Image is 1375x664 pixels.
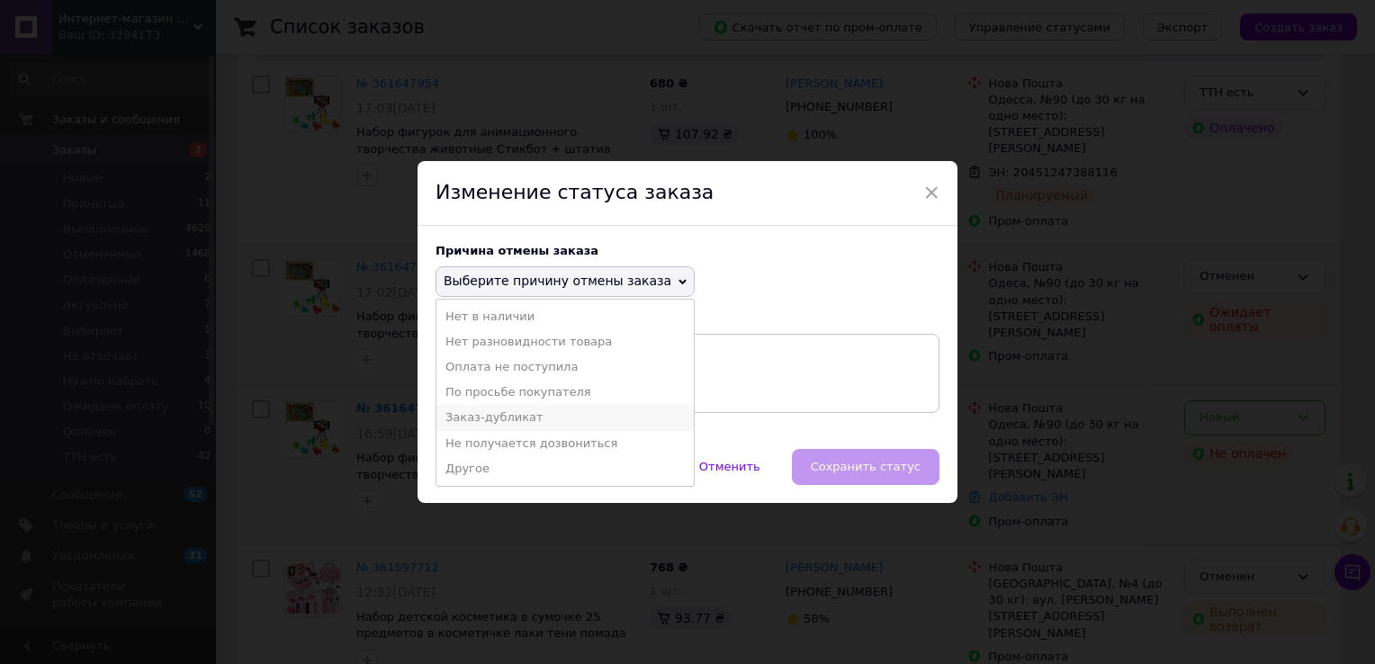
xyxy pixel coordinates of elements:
[923,177,939,208] span: ×
[680,449,779,485] button: Отменить
[444,274,671,288] span: Выберите причину отмены заказа
[699,460,760,473] span: Отменить
[418,161,957,226] div: Изменение статуса заказа
[436,329,694,354] li: Нет разновидности товара
[436,431,694,456] li: Не получается дозвониться
[436,405,694,430] li: Заказ-дубликат
[436,304,694,329] li: Нет в наличии
[436,354,694,380] li: Оплата не поступила
[436,456,694,481] li: Другое
[436,244,939,257] div: Причина отмены заказа
[436,380,694,405] li: По просьбе покупателя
